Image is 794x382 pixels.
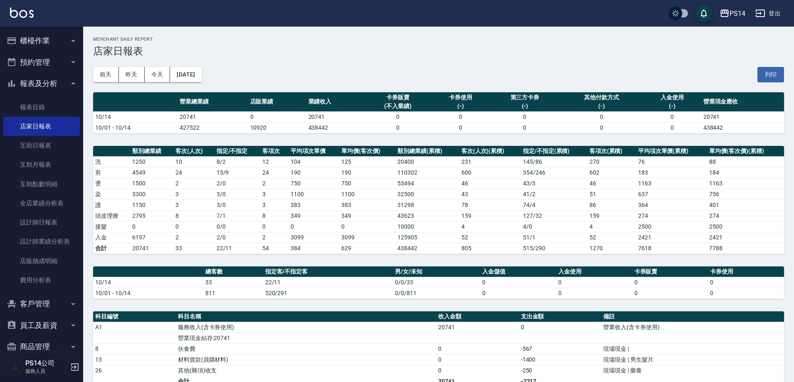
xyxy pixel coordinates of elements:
td: 8 / 2 [215,156,261,167]
td: 20741 [436,322,519,333]
td: 0 [289,221,339,232]
td: 20741 [701,111,784,122]
th: 收入金額 [436,311,519,322]
td: 756 [707,189,784,200]
th: 男/女/未知 [393,266,480,277]
td: 服務收入(含卡券使用) [176,322,436,333]
td: 354 / 246 [521,167,587,178]
td: 46 [459,178,521,189]
td: 6197 [130,232,173,243]
td: 125905 [395,232,459,243]
td: 10/14 [93,111,178,122]
th: 單均價(客次價)(累積) [707,146,784,157]
td: 600 [459,167,521,178]
td: 43623 [395,210,459,221]
td: 750 [289,178,339,189]
button: 預約管理 [3,52,80,73]
td: 41 / 2 [521,189,587,200]
td: 33 [203,277,263,288]
td: 13 [93,354,176,365]
td: 515/290 [521,243,587,254]
th: 業績收入 [306,92,365,112]
th: 科目名稱 [176,311,436,322]
th: 支出金額 [519,311,602,322]
td: 274 [707,210,784,221]
th: 科目編號 [93,311,176,322]
h5: PS14公司 [25,359,68,367]
th: 單均價(客次價) [339,146,395,157]
td: 10/01 - 10/14 [93,288,203,298]
td: 0 [248,111,306,122]
td: 3 [173,200,215,210]
th: 客項次 [260,146,289,157]
a: 報表目錄 [3,98,80,117]
td: 2421 [707,232,784,243]
img: Logo [10,7,34,18]
td: 0 [436,354,519,365]
td: 159 [587,210,636,221]
td: 125 [339,156,395,167]
a: 全店業績分析表 [3,194,80,213]
th: 入金使用 [556,266,632,277]
td: 3099 [339,232,395,243]
td: 383 [289,200,339,210]
td: 10/01 - 10/14 [93,122,178,133]
td: 750 [339,178,395,189]
td: 51 [587,189,636,200]
td: 2421 [636,232,708,243]
td: 2500 [707,221,784,232]
h3: 店家日報表 [93,45,784,57]
td: 20741 [306,111,365,122]
td: 3099 [289,232,339,243]
td: 0 [560,122,643,133]
td: 8 [173,210,215,221]
td: 3300 [130,189,173,200]
a: 店家日報表 [3,117,80,136]
td: 護 [93,200,130,210]
td: 營業現金結存:20741 [176,333,436,343]
td: 7788 [707,243,784,254]
td: 184 [707,167,784,178]
td: 0 [480,277,556,288]
div: (-) [645,102,699,111]
td: 0 [365,122,432,133]
td: 1163 [636,178,708,189]
th: 卡券使用 [708,266,784,277]
td: 7 / 1 [215,210,261,221]
td: 159 [459,210,521,221]
table: a dense table [93,92,784,133]
a: 設計師日報表 [3,213,80,232]
table: a dense table [93,266,784,299]
th: 卡券販賣 [632,266,708,277]
div: (-) [492,102,558,111]
td: 1100 [289,189,339,200]
td: 現場現金 | [601,343,784,354]
td: -1400 [519,354,602,365]
td: 2 [260,178,289,189]
th: 總客數 [203,266,263,277]
td: 0/0/811 [393,288,480,298]
td: 78 [459,200,521,210]
td: 4 / 0 [521,221,587,232]
td: 伙食費 [176,343,436,354]
td: 274 [636,210,708,221]
div: 卡券使用 [434,93,488,102]
td: 76 [636,156,708,167]
td: 0 [643,122,701,133]
a: 互助日報表 [3,136,80,155]
button: 櫃檯作業 [3,30,80,52]
button: 員工及薪資 [3,315,80,336]
td: 33 [173,243,215,254]
td: 629 [339,243,395,254]
td: 0 [436,365,519,376]
td: 145 / 86 [521,156,587,167]
th: 指定/不指定(累積) [521,146,587,157]
td: 438442 [306,122,365,133]
td: A1 [93,322,176,333]
td: 10/14 [93,277,203,288]
td: 104 [289,156,339,167]
td: 2 [173,178,215,189]
td: 1500 [130,178,173,189]
td: 2 / 0 [215,178,261,189]
td: 438442 [395,243,459,254]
